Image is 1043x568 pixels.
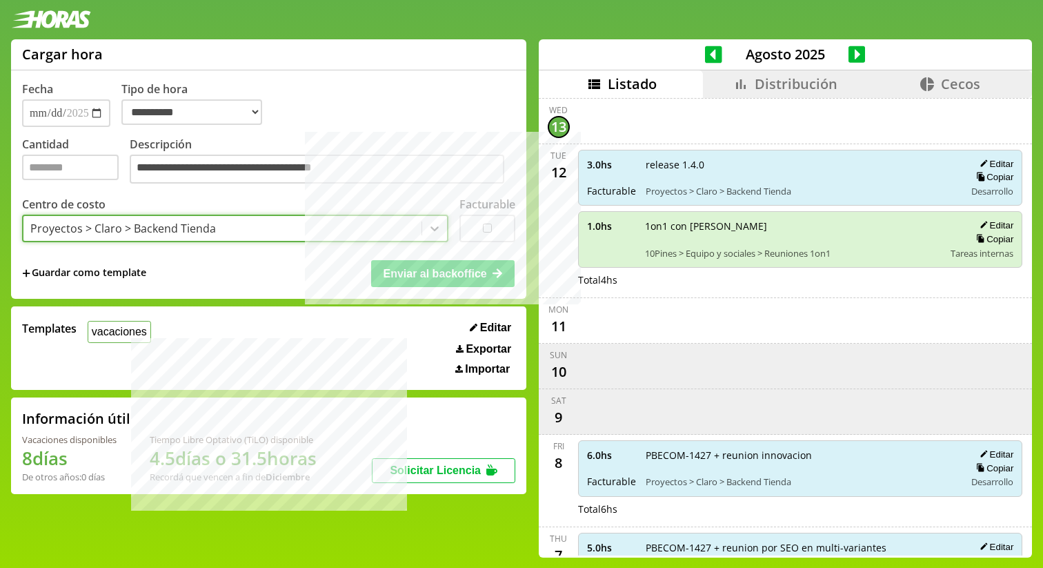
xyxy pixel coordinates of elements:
span: 1on1 con [PERSON_NAME] [645,219,942,233]
div: 10 [548,361,570,383]
span: Proyectos > Claro > Backend Tienda [646,476,956,488]
button: Editar [975,541,1013,553]
label: Cantidad [22,137,130,187]
div: Tue [550,150,566,161]
button: Editar [975,158,1013,170]
button: Editar [466,321,515,335]
span: Importar [465,363,510,375]
label: Facturable [459,197,515,212]
button: Exportar [452,342,515,356]
div: 12 [548,161,570,184]
div: Thu [550,533,567,545]
label: Centro de costo [22,197,106,212]
button: vacaciones [88,321,151,342]
label: Fecha [22,81,53,97]
span: Tareas internas [951,247,1013,259]
div: Tiempo Libre Optativo (TiLO) disponible [150,433,317,446]
div: 13 [548,116,570,138]
button: Editar [975,449,1013,460]
input: Cantidad [22,155,119,180]
div: Vacaciones disponibles [22,433,117,446]
div: De otros años: 0 días [22,471,117,483]
b: Diciembre [266,471,310,483]
span: +Guardar como template [22,266,146,281]
h1: Cargar hora [22,45,103,63]
span: 6.0 hs [587,449,636,462]
div: Total 4 hs [578,273,1023,286]
span: 3.0 hs [587,158,636,171]
span: Templates [22,321,77,336]
h1: 4.5 días o 31.5 horas [150,446,317,471]
span: Solicitar Licencia [390,464,481,476]
button: Solicitar Licencia [372,458,515,483]
div: Mon [548,304,568,315]
span: Desarrollo [971,185,1013,197]
span: Facturable [587,184,636,197]
div: 9 [548,407,570,429]
button: Editar [975,219,1013,231]
button: Copiar [972,171,1013,183]
span: Exportar [466,343,511,355]
select: Tipo de hora [121,99,262,125]
span: Enviar al backoffice [383,268,486,280]
h2: Información útil [22,409,130,428]
div: Total 6 hs [578,502,1023,516]
label: Descripción [130,137,515,187]
span: Distribución [755,75,837,93]
img: logotipo [11,10,91,28]
span: PBECOM-1427 + reunion por SEO en multi-variantes [646,541,956,554]
label: Tipo de hora [121,81,273,127]
div: 11 [548,315,570,337]
span: release 1.4.0 [646,158,956,171]
div: Recordá que vencen a fin de [150,471,317,483]
span: PBECOM-1427 + reunion innovacion [646,449,956,462]
span: Proyectos > Claro > Backend Tienda [646,185,956,197]
span: 10Pines > Equipo y sociales > Reuniones 1on1 [645,247,942,259]
div: Fri [553,440,564,452]
button: Copiar [972,462,1013,474]
div: 8 [548,452,570,474]
span: Cecos [941,75,980,93]
button: Enviar al backoffice [371,260,515,286]
span: + [22,266,30,281]
textarea: Descripción [130,155,504,184]
span: Agosto 2025 [722,45,848,63]
span: Editar [480,322,511,334]
button: Copiar [972,233,1013,245]
div: Wed [549,104,568,116]
div: Sat [551,395,566,407]
span: Desarrollo [971,476,1013,488]
span: 1.0 hs [587,219,635,233]
div: scrollable content [539,98,1032,556]
button: Copiar [972,554,1013,566]
span: Facturable [587,475,636,488]
div: 7 [548,545,570,567]
span: 5.0 hs [587,541,636,554]
div: Sun [550,349,567,361]
div: Proyectos > Claro > Backend Tienda [30,221,216,236]
h1: 8 días [22,446,117,471]
span: Listado [608,75,657,93]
